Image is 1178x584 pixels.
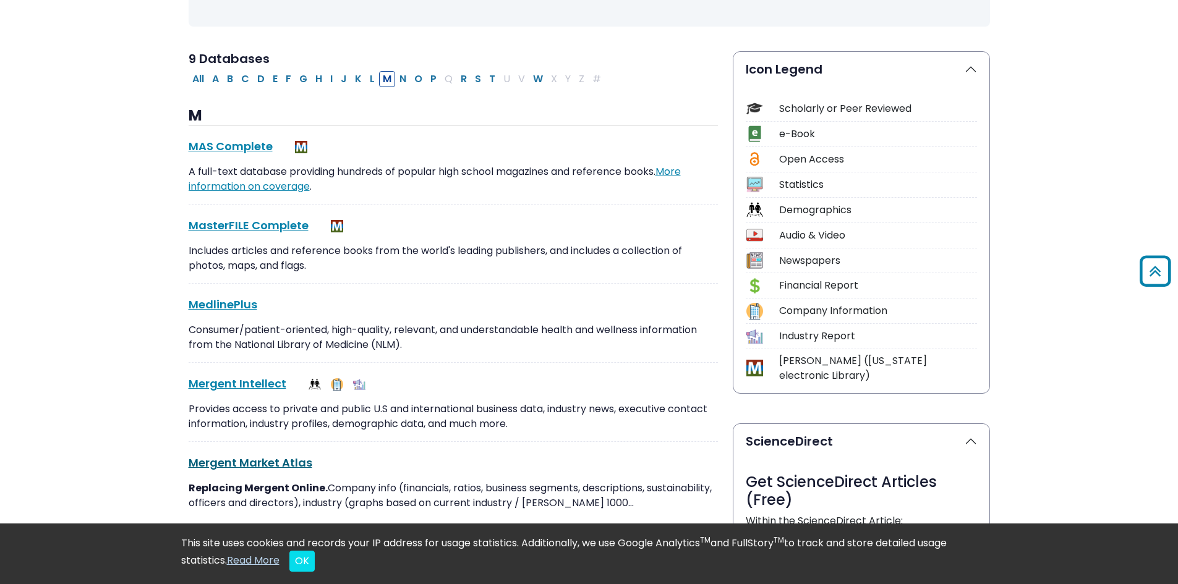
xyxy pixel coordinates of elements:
[379,71,395,87] button: Filter Results M
[181,536,997,572] div: This site uses cookies and records your IP address for usage statistics. Additionally, we use Goo...
[471,71,485,87] button: Filter Results S
[733,424,989,459] button: ScienceDirect
[189,138,273,154] a: MAS Complete
[189,107,718,125] h3: M
[529,71,547,87] button: Filter Results W
[746,176,763,193] img: Icon Statistics
[779,127,977,142] div: e-Book
[208,71,223,87] button: Filter Results A
[189,376,286,391] a: Mergent Intellect
[779,177,977,192] div: Statistics
[189,243,718,273] p: Includes articles and reference books from the world's leading publishers, and includes a collect...
[189,481,718,510] p: Company info (financials, ratios, business segments, descriptions, sustainability, officers and d...
[746,201,763,218] img: Icon Demographics
[746,360,763,376] img: Icon MeL (Michigan electronic Library)
[746,328,763,345] img: Icon Industry Report
[779,152,977,167] div: Open Access
[427,71,440,87] button: Filter Results P
[746,125,763,142] img: Icon e-Book
[331,220,343,232] img: MeL (Michigan electronic Library)
[189,71,606,85] div: Alpha-list to filter by first letter of database name
[295,141,307,153] img: MeL (Michigan electronic Library)
[396,71,410,87] button: Filter Results N
[747,151,762,167] img: Icon Open Access
[289,551,315,572] button: Close
[327,71,336,87] button: Filter Results I
[746,252,763,269] img: Icon Newspapers
[779,329,977,344] div: Industry Report
[282,71,295,87] button: Filter Results F
[227,553,280,567] a: Read More
[746,514,977,528] p: Within the ScienceDirect Article:
[223,71,237,87] button: Filter Results B
[779,253,977,268] div: Newspapers
[779,303,977,318] div: Company Information
[457,71,471,87] button: Filter Results R
[779,203,977,218] div: Demographics
[254,71,268,87] button: Filter Results D
[189,218,309,233] a: MasterFILE Complete
[189,50,270,67] span: 9 Databases
[189,402,718,431] p: Provides access to private and public U.S and international business data, industry news, executi...
[485,71,499,87] button: Filter Results T
[189,164,681,193] a: More information on coverage
[700,535,711,545] sup: TM
[189,323,718,352] p: Consumer/patient-oriented, high-quality, relevant, and understandable health and wellness informa...
[746,227,763,243] img: Icon Audio & Video
[746,473,977,509] h3: Get ScienceDirect Articles (Free)
[189,520,239,535] a: View More
[189,297,257,312] a: MedlinePlus
[312,71,326,87] button: Filter Results H
[746,303,763,320] img: Icon Company Information
[779,278,977,293] div: Financial Report
[269,71,281,87] button: Filter Results E
[331,378,343,391] img: Company Information
[746,277,763,294] img: Icon Financial Report
[366,71,378,87] button: Filter Results L
[296,71,311,87] button: Filter Results G
[189,455,312,470] a: Mergent Market Atlas
[779,101,977,116] div: Scholarly or Peer Reviewed
[353,378,365,391] img: Industry Report
[746,100,763,117] img: Icon Scholarly or Peer Reviewed
[237,71,253,87] button: Filter Results C
[351,71,365,87] button: Filter Results K
[733,52,989,87] button: Icon Legend
[779,353,977,383] div: [PERSON_NAME] ([US_STATE] electronic Library)
[774,535,784,545] sup: TM
[189,71,208,87] button: All
[309,378,321,391] img: Demographics
[779,228,977,243] div: Audio & Video
[411,71,426,87] button: Filter Results O
[1135,261,1175,281] a: Back to Top
[189,481,328,495] strong: Replacing Mergent Online.
[337,71,351,87] button: Filter Results J
[189,164,718,194] p: A full-text database providing hundreds of popular high school magazines and reference books. .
